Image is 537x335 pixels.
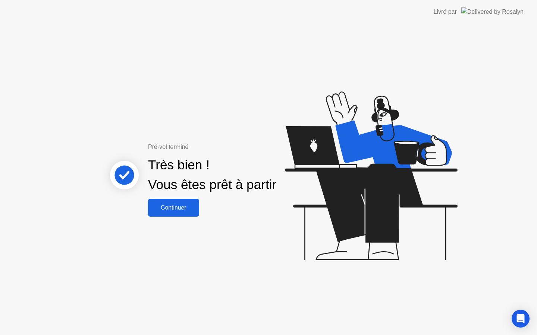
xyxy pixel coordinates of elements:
[461,7,524,16] img: Delivered by Rosalyn
[148,155,276,195] div: Très bien ! Vous êtes prêt à partir
[148,143,302,151] div: Pré-vol terminé
[148,199,199,217] button: Continuer
[150,204,197,211] div: Continuer
[434,7,457,16] div: Livré par
[512,310,530,328] div: Open Intercom Messenger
